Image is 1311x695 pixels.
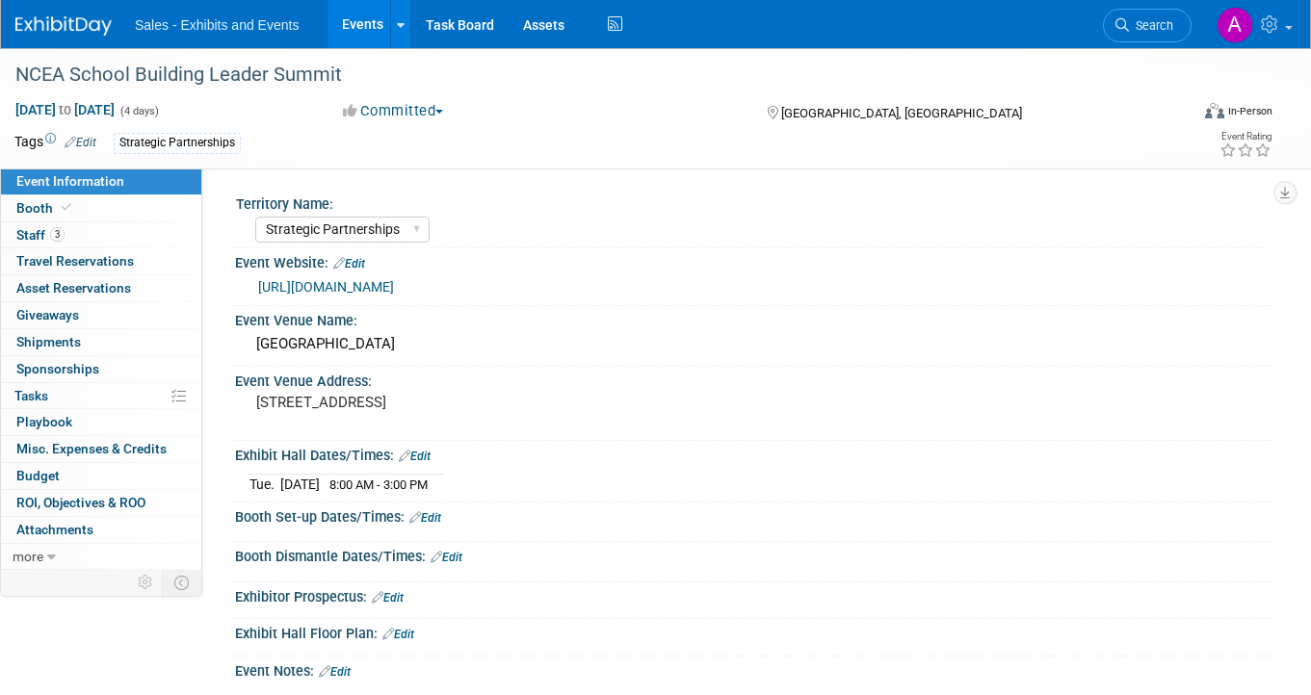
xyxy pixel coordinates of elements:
a: ROI, Objectives & ROO [1,490,201,516]
a: Shipments [1,329,201,355]
td: Personalize Event Tab Strip [129,570,163,595]
a: Budget [1,463,201,489]
a: Sponsorships [1,356,201,382]
a: Staff3 [1,222,201,248]
a: Edit [409,511,441,525]
span: Playbook [16,414,72,429]
div: In-Person [1227,104,1272,118]
a: Asset Reservations [1,275,201,301]
div: Booth Dismantle Dates/Times: [235,542,1272,567]
a: Misc. Expenses & Credits [1,436,201,462]
span: Sponsorships [16,361,99,376]
span: Sales - Exhibits and Events [135,17,299,33]
span: Asset Reservations [16,280,131,296]
a: Tasks [1,383,201,409]
a: more [1,544,201,570]
a: Playbook [1,409,201,435]
div: Event Notes: [235,656,1272,682]
span: Search [1129,18,1173,33]
a: Edit [431,551,462,564]
span: Giveaways [16,307,79,322]
button: Committed [336,101,451,121]
td: Tags [14,132,96,154]
div: Event Venue Address: [235,367,1272,391]
div: Exhibit Hall Floor Plan: [235,619,1272,644]
span: Misc. Expenses & Credits [16,441,167,456]
div: Event Rating [1219,132,1272,142]
div: Territory Name: [236,190,1264,214]
span: more [13,549,43,564]
div: Exhibit Hall Dates/Times: [235,441,1272,466]
div: Event Format [1087,100,1272,129]
span: to [56,102,74,117]
span: Event Information [16,173,124,189]
a: Edit [65,136,96,149]
a: Edit [382,628,414,641]
a: Travel Reservations [1,248,201,274]
a: [URL][DOMAIN_NAME] [258,279,394,295]
div: Event Venue Name: [235,306,1272,330]
span: Staff [16,227,65,243]
span: 8:00 AM - 3:00 PM [329,477,428,492]
div: Strategic Partnerships [114,133,241,153]
pre: [STREET_ADDRESS] [256,394,646,411]
span: ROI, Objectives & ROO [16,495,145,510]
a: Booth [1,195,201,221]
a: Edit [372,591,404,605]
span: Attachments [16,522,93,537]
a: Giveaways [1,302,201,328]
img: Alexandra Horne [1217,7,1253,43]
a: Event Information [1,168,201,194]
div: Exhibitor Prospectus: [235,582,1272,607]
td: [DATE] [280,474,320,494]
img: ExhibitDay [15,16,112,36]
span: Booth [16,200,75,216]
a: Edit [399,450,431,463]
span: Tasks [14,388,48,403]
i: Booth reservation complete [62,202,71,213]
div: Event Website: [235,248,1272,273]
a: Attachments [1,517,201,543]
span: Shipments [16,334,81,349]
span: [GEOGRAPHIC_DATA], [GEOGRAPHIC_DATA] [781,106,1022,120]
div: Booth Set-up Dates/Times: [235,502,1272,528]
span: [DATE] [DATE] [14,101,116,118]
td: Toggle Event Tabs [163,570,202,595]
span: 3 [50,227,65,242]
div: [GEOGRAPHIC_DATA] [249,329,1258,359]
a: Edit [319,665,351,679]
span: (4 days) [118,105,159,117]
img: Format-Inperson.png [1205,103,1224,118]
div: NCEA School Building Leader Summit [9,58,1166,92]
td: Tue. [249,474,280,494]
span: Travel Reservations [16,253,134,269]
a: Search [1103,9,1192,42]
span: Budget [16,468,60,483]
a: Edit [333,257,365,270]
